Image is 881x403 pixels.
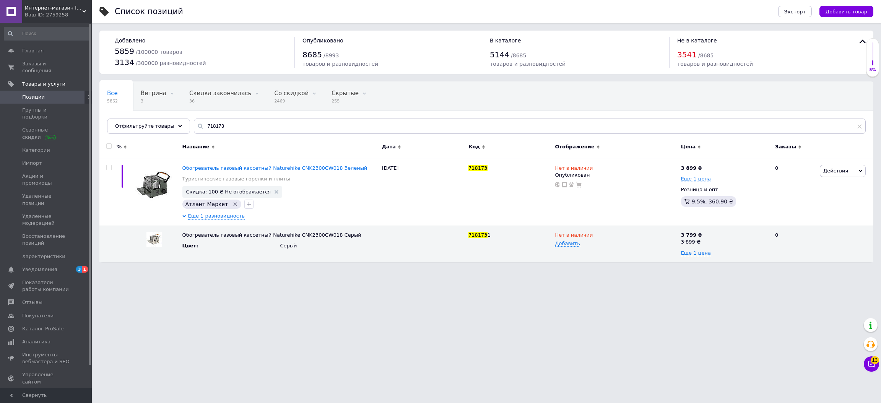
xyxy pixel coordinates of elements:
[182,232,361,238] span: Обогреватель газовый кассетный Naturehike CNK2300CW018 Серый
[22,279,71,293] span: Показатели работы компании
[115,123,174,129] span: Отфильтруйте товары
[117,143,122,150] span: %
[22,351,71,365] span: Инструменты вебмастера и SEO
[232,201,238,207] svg: Удалить метку
[382,143,396,150] span: Дата
[182,175,290,182] a: Туристические газовые горелки и плиты
[189,98,251,104] span: 36
[866,67,879,73] div: 5%
[819,6,873,17] button: Добавить товар
[823,168,848,174] span: Действия
[302,50,322,59] span: 8685
[22,253,65,260] span: Характеристики
[107,90,118,97] span: Все
[871,356,879,364] span: 13
[136,60,206,66] span: / 300000 разновидностей
[22,371,71,385] span: Управление сайтом
[323,52,339,58] span: / 8993
[22,213,71,227] span: Удаленные модерацией
[22,312,54,319] span: Покупатели
[22,94,45,101] span: Позиции
[692,198,733,205] span: 9.5%, 360.90 ₴
[135,165,173,203] img: Обогреватель газовый кассетный Naturehike CNK2300CW018 Зеленый
[274,98,309,104] span: 2469
[115,47,134,56] span: 5859
[141,98,166,104] span: 3
[76,266,82,273] span: 3
[555,232,593,240] span: Нет в наличии
[22,233,71,247] span: Восстановление позиций
[182,143,210,150] span: Название
[775,143,796,150] span: Заказы
[22,266,57,273] span: Уведомления
[555,165,593,173] span: Нет в наличии
[22,193,71,206] span: Удаленные позиции
[182,242,222,249] div: Цвет :
[468,165,488,171] span: 718173
[22,147,50,154] span: Категории
[490,50,509,59] span: 5144
[490,37,521,44] span: В каталоге
[82,266,88,273] span: 1
[468,232,488,238] span: 718173
[274,90,309,97] span: Со скидкой
[146,232,162,247] img: Обогреватель газовый кассетный Naturehike CNK2300CW018 Серый
[280,242,378,249] div: Серый
[555,143,594,150] span: Отображение
[22,107,71,120] span: Группы и подборки
[490,61,566,67] span: товаров и разновидностей
[22,338,50,345] span: Аналитика
[778,6,812,17] button: Экспорт
[188,213,245,220] span: Еще 1 разновидность
[115,58,134,67] span: 3134
[186,189,271,194] span: Скидка: 100 ₴ Не отображается
[22,60,71,74] span: Заказы и сообщения
[22,160,42,167] span: Импорт
[681,165,702,172] div: ₴
[681,143,696,150] span: Цена
[141,90,166,97] span: Витрина
[4,27,90,41] input: Поиск
[698,52,714,58] span: / 8685
[332,98,359,104] span: 255
[332,90,359,97] span: Скрытые
[182,165,367,171] a: Обогреватель газовый кассетный Naturehike CNK2300CW018 Зеленый
[826,9,867,15] span: Добавить товар
[677,37,717,44] span: Не в каталоге
[677,61,753,67] span: товаров и разновидностей
[22,325,63,332] span: Каталог ProSale
[189,90,251,97] span: Скидка закончилась
[681,165,697,171] b: 3 899
[784,9,806,15] span: Экспорт
[22,81,65,88] span: Товары и услуги
[107,98,118,104] span: 5862
[555,240,580,247] span: Добавить
[22,127,71,140] span: Сезонные скидки
[681,239,769,245] div: 3 899 ₴
[22,173,71,187] span: Акции и промокоды
[25,11,92,18] div: Ваш ID: 2759258
[681,186,769,193] div: Розница и опт
[681,232,697,238] b: 3 799
[555,172,677,179] div: Опубликован
[22,299,42,306] span: Отзывы
[770,159,818,226] div: 0
[677,50,697,59] span: 3541
[468,143,480,150] span: Код
[136,49,182,55] span: / 100000 товаров
[302,61,378,67] span: товаров и разновидностей
[770,226,818,262] div: 0
[864,356,879,372] button: Чат с покупателем13
[302,37,343,44] span: Опубликовано
[681,232,769,239] div: ₴
[185,201,228,207] span: Атлант Маркет
[511,52,526,58] span: / 8685
[22,47,44,54] span: Главная
[115,8,183,16] div: Список позиций
[681,176,711,182] span: Еще 1 цена
[681,250,711,256] span: Еще 1 цена
[380,159,466,226] div: [DATE]
[115,37,145,44] span: Добавлено
[488,232,491,238] span: 1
